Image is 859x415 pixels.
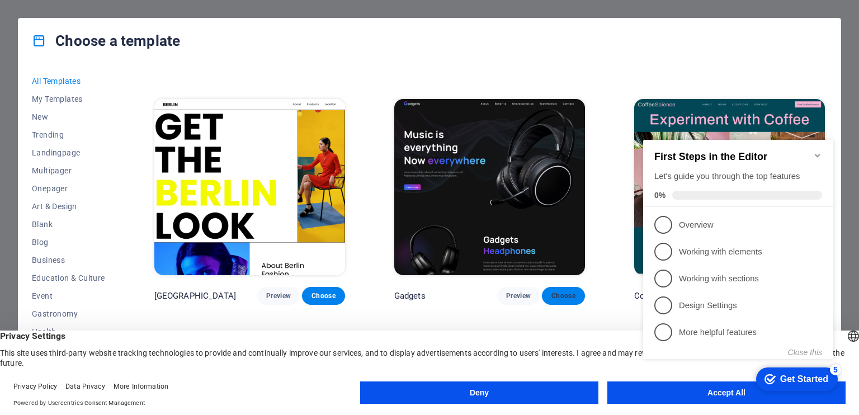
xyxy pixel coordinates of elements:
button: Preview [497,287,540,305]
button: Onepager [32,180,105,197]
p: Overview [40,96,174,108]
h4: Choose a template [32,32,180,50]
button: Choose [302,287,344,305]
button: Trending [32,126,105,144]
img: BERLIN [154,99,345,275]
button: Blog [32,233,105,251]
span: Education & Culture [32,273,105,282]
li: Overview [4,88,195,115]
button: Event [32,287,105,305]
span: New [32,112,105,121]
button: Landingpage [32,144,105,162]
span: 0% [16,68,34,77]
li: More helpful features [4,196,195,223]
div: Minimize checklist [174,28,183,37]
span: Event [32,291,105,300]
button: Health [32,323,105,341]
button: Gastronomy [32,305,105,323]
span: Onepager [32,184,105,193]
span: Landingpage [32,148,105,157]
span: Preview [506,291,531,300]
div: 5 [191,241,202,252]
button: Blank [32,215,105,233]
span: Trending [32,130,105,139]
span: Preview [266,291,291,300]
span: Choose [311,291,336,300]
span: Health [32,327,105,336]
p: Gadgets [394,290,426,301]
span: Blank [32,220,105,229]
p: Working with elements [40,123,174,135]
button: Choose [542,287,584,305]
p: Design Settings [40,177,174,188]
span: Choose [551,291,575,300]
span: All Templates [32,77,105,86]
div: Get Started 5 items remaining, 0% complete [117,244,199,268]
img: CoffeeScience [634,99,825,275]
span: My Templates [32,95,105,103]
p: CoffeeScience [634,290,690,301]
button: Business [32,251,105,269]
button: Multipager [32,162,105,180]
div: Get Started [141,251,190,261]
button: All Templates [32,72,105,90]
img: Gadgets [394,99,585,275]
p: More helpful features [40,204,174,215]
span: Business [32,256,105,265]
p: Working with sections [40,150,174,162]
li: Working with elements [4,115,195,142]
p: [GEOGRAPHIC_DATA] [154,290,236,301]
button: Close this [149,225,183,234]
button: Art & Design [32,197,105,215]
div: Let's guide you through the top features [16,48,183,59]
span: Gastronomy [32,309,105,318]
h2: First Steps in the Editor [16,28,183,40]
button: Preview [257,287,300,305]
span: Art & Design [32,202,105,211]
li: Working with sections [4,142,195,169]
button: Education & Culture [32,269,105,287]
button: My Templates [32,90,105,108]
li: Design Settings [4,169,195,196]
span: Multipager [32,166,105,175]
span: Blog [32,238,105,247]
button: New [32,108,105,126]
